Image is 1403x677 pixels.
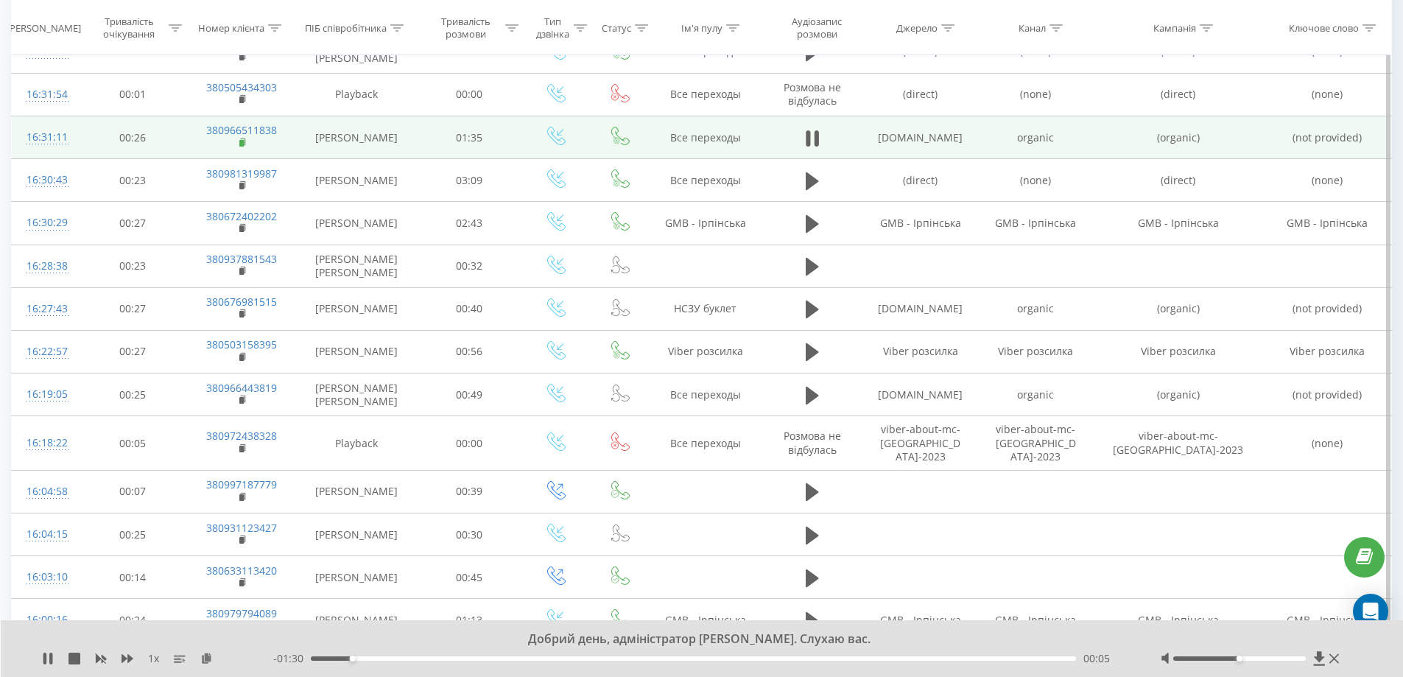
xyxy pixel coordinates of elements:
[784,429,841,456] span: Розмова не відбулась
[80,513,186,556] td: 00:25
[863,73,978,116] td: (direct)
[1093,116,1263,159] td: (organic)
[297,202,416,245] td: [PERSON_NAME]
[863,159,978,202] td: (direct)
[1263,73,1391,116] td: (none)
[1093,159,1263,202] td: (direct)
[1263,116,1391,159] td: (not provided)
[27,166,65,194] div: 16:30:43
[297,330,416,373] td: [PERSON_NAME]
[650,202,761,245] td: GMB - Ірпінська
[416,245,523,287] td: 00:32
[172,631,1213,648] div: Добрий день, адміністратор [PERSON_NAME]. Слухаю вас.
[27,477,65,506] div: 16:04:58
[27,123,65,152] div: 16:31:11
[978,202,1093,245] td: GMB - Ірпінська
[206,209,277,223] a: 380672402202
[602,21,631,34] div: Статус
[863,330,978,373] td: Viber розсилка
[1093,202,1263,245] td: GMB - Ірпінська
[80,287,186,330] td: 00:27
[206,606,277,620] a: 380979794089
[1093,287,1263,330] td: (organic)
[27,563,65,592] div: 16:03:10
[297,159,416,202] td: [PERSON_NAME]
[80,416,186,471] td: 00:05
[1263,330,1391,373] td: Viber розсилка
[650,599,761,642] td: GMB - Ірпінська
[650,330,761,373] td: Viber розсилка
[774,15,859,41] div: Аудіозапис розмови
[297,73,416,116] td: Playback
[80,373,186,416] td: 00:25
[206,123,277,137] a: 380966511838
[206,337,277,351] a: 380503158395
[650,116,761,159] td: Все переходы
[148,651,159,666] span: 1 x
[80,556,186,599] td: 00:14
[416,556,523,599] td: 00:45
[305,21,387,34] div: ПІБ співробітника
[206,477,277,491] a: 380997187779
[7,21,81,34] div: [PERSON_NAME]
[297,416,416,471] td: Playback
[863,287,978,330] td: [DOMAIN_NAME]
[863,373,978,416] td: [DOMAIN_NAME]
[416,470,523,513] td: 00:39
[429,15,502,41] div: Тривалість розмови
[978,159,1093,202] td: (none)
[27,520,65,549] div: 16:04:15
[1093,416,1263,471] td: viber-about-mc-[GEOGRAPHIC_DATA]-2023
[1093,373,1263,416] td: (organic)
[535,15,570,41] div: Тип дзвінка
[1093,599,1263,642] td: GMB - Ірпінська
[1353,594,1388,629] div: Open Intercom Messenger
[206,80,277,94] a: 380505434303
[978,116,1093,159] td: organic
[1153,21,1196,34] div: Кампанія
[1263,373,1391,416] td: (not provided)
[297,287,416,330] td: [PERSON_NAME]
[297,373,416,416] td: [PERSON_NAME] [PERSON_NAME]
[27,606,65,634] div: 16:00:16
[416,599,523,642] td: 01:13
[80,116,186,159] td: 00:26
[27,429,65,457] div: 16:18:22
[1093,73,1263,116] td: (direct)
[416,116,523,159] td: 01:35
[416,416,523,471] td: 00:00
[650,373,761,416] td: Все переходы
[198,21,264,34] div: Номер клієнта
[896,21,938,34] div: Джерело
[80,245,186,287] td: 00:23
[784,80,841,108] span: Розмова не відбулась
[650,159,761,202] td: Все переходы
[1263,599,1391,642] td: GMB - Ірпінська
[650,73,761,116] td: Все переходы
[206,564,277,578] a: 380633113420
[978,73,1093,116] td: (none)
[416,202,523,245] td: 02:43
[27,337,65,366] div: 16:22:57
[416,373,523,416] td: 00:49
[863,202,978,245] td: GMB - Ірпінська
[27,252,65,281] div: 16:28:38
[349,656,355,662] div: Accessibility label
[80,599,186,642] td: 00:24
[650,287,761,330] td: НСЗУ буклет
[273,651,311,666] span: - 01:30
[80,202,186,245] td: 00:27
[650,416,761,471] td: Все переходы
[681,21,722,34] div: Ім'я пулу
[297,116,416,159] td: [PERSON_NAME]
[1263,416,1391,471] td: (none)
[93,15,166,41] div: Тривалість очікування
[206,252,277,266] a: 380937881543
[1263,202,1391,245] td: GMB - Ірпінська
[206,429,277,443] a: 380972438328
[1289,21,1359,34] div: Ключове слово
[80,330,186,373] td: 00:27
[978,416,1093,471] td: viber-about-mc-[GEOGRAPHIC_DATA]-2023
[206,521,277,535] a: 380931123427
[27,80,65,109] div: 16:31:54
